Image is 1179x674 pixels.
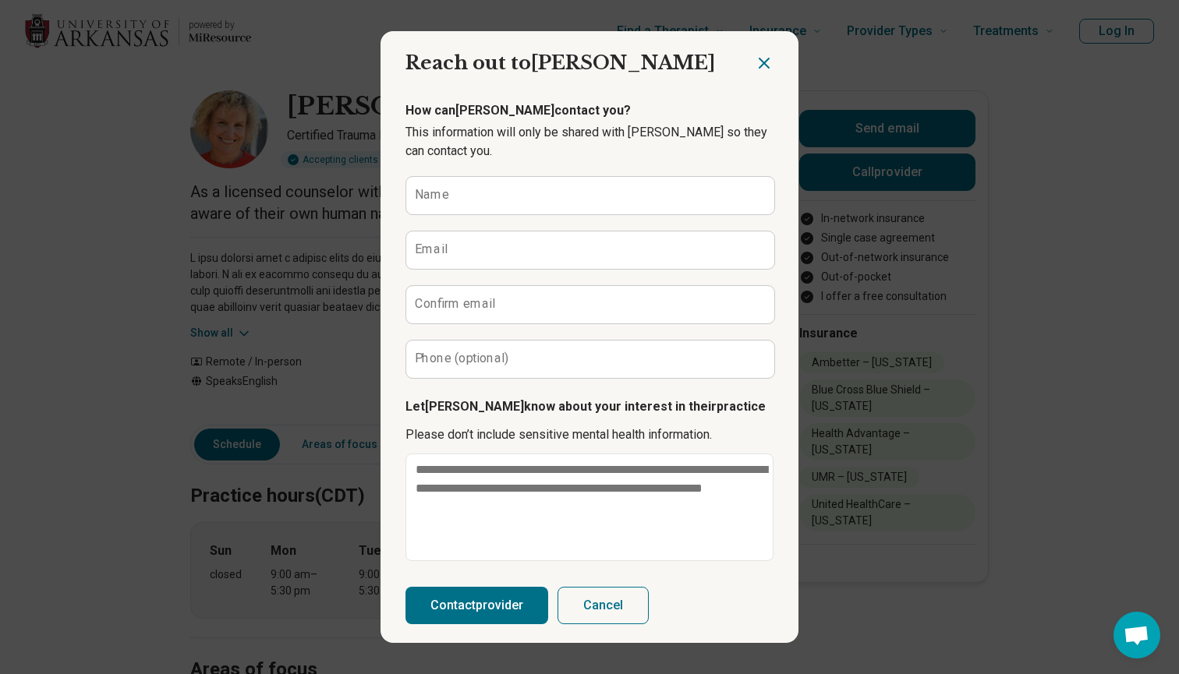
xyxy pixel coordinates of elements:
[405,567,774,581] p: 700 characters [PERSON_NAME]
[558,587,649,624] button: Cancel
[755,54,774,72] button: Close dialog
[415,243,448,256] label: Email
[405,51,715,74] span: Reach out to [PERSON_NAME]
[415,189,449,201] label: Name
[405,397,774,416] p: Let [PERSON_NAME] know about your interest in their practice
[415,352,509,365] label: Phone (optional)
[405,101,774,120] p: How can [PERSON_NAME] contact you?
[405,587,548,624] button: Contactprovider
[405,425,774,444] p: Please don’t include sensitive mental health information.
[415,298,495,310] label: Confirm email
[405,123,774,161] p: This information will only be shared with [PERSON_NAME] so they can contact you.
